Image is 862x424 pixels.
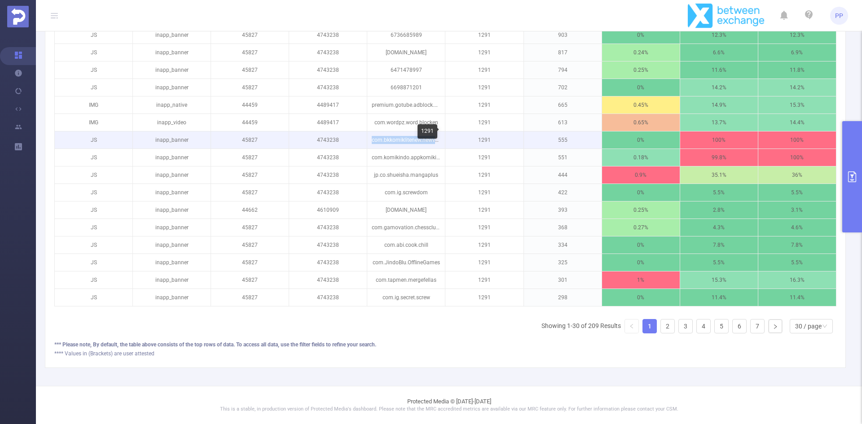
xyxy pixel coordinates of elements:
p: 4743238 [289,236,367,254]
li: 4 [696,319,711,333]
p: com.tapmen.mergefellas [367,271,445,288]
p: 4743238 [289,26,367,44]
p: 5.5% [680,254,758,271]
p: com.JindoBlu.OfflineGames [367,254,445,271]
p: 1291 [445,236,523,254]
p: 1291 [445,271,523,288]
p: 0% [602,236,680,254]
p: 45827 [211,149,289,166]
p: 4743238 [289,166,367,184]
p: 14.2% [680,79,758,96]
p: 325 [524,254,602,271]
p: 100% [758,149,836,166]
a: 6 [733,319,746,333]
p: jp.co.shueisha.mangaplus [367,166,445,184]
p: 45827 [211,79,289,96]
p: This is a stable, in production version of Protected Media's dashboard. Please note that the MRC ... [58,406,840,413]
p: 35.1% [680,166,758,184]
p: 15.3% [680,271,758,288]
a: 5 [715,319,728,333]
p: 1291 [445,114,523,131]
p: 45827 [211,254,289,271]
p: com.ig.screwdom [367,184,445,201]
p: com.abi.cook.chill [367,236,445,254]
p: 12.3% [680,26,758,44]
p: 11.4% [758,289,836,306]
li: 6 [732,319,747,333]
p: 0.24% [602,44,680,61]
p: com.bkkomiklitenew.newversialter [367,131,445,149]
p: inapp_banner [133,236,211,254]
p: 7.8% [758,236,836,254]
p: JS [55,254,132,271]
p: 4610909 [289,201,367,219]
p: 1291 [445,149,523,166]
p: inapp_banner [133,131,211,149]
p: 6698871201 [367,79,445,96]
p: 1291 [445,166,523,184]
p: 5.5% [758,184,836,201]
p: JS [55,79,132,96]
p: 0% [602,79,680,96]
p: 334 [524,236,602,254]
p: JS [55,61,132,79]
p: 36% [758,166,836,184]
p: inapp_banner [133,166,211,184]
p: 6736685989 [367,26,445,44]
p: 1291 [445,26,523,44]
p: 422 [524,184,602,201]
p: 393 [524,201,602,219]
p: 4743238 [289,289,367,306]
li: Showing 1-30 of 209 Results [541,319,621,333]
li: Previous Page [625,319,639,333]
p: 1291 [445,254,523,271]
p: 298 [524,289,602,306]
p: 1% [602,271,680,288]
div: 1291 [418,124,437,139]
p: 4.3% [680,219,758,236]
p: 4743238 [289,271,367,288]
li: 7 [750,319,765,333]
footer: Protected Media © [DATE]-[DATE] [36,386,862,424]
p: 0% [602,26,680,44]
p: 14.2% [758,79,836,96]
a: 1 [643,319,656,333]
p: 4489417 [289,96,367,114]
p: premium.gotube.adblock.utube [367,96,445,114]
p: 1291 [445,44,523,61]
p: 5.5% [680,184,758,201]
p: 14.4% [758,114,836,131]
i: icon: right [773,324,778,329]
li: 3 [678,319,693,333]
li: 2 [660,319,675,333]
p: 0.25% [602,201,680,219]
p: 0.9% [602,166,680,184]
p: inapp_banner [133,26,211,44]
a: 4 [697,319,710,333]
p: JS [55,271,132,288]
p: JS [55,219,132,236]
p: IMG [55,114,132,131]
p: 45827 [211,44,289,61]
p: 45827 [211,219,289,236]
p: inapp_banner [133,289,211,306]
a: 2 [661,319,674,333]
li: 1 [642,319,657,333]
p: 555 [524,131,602,149]
p: 16.3% [758,271,836,288]
p: com.komikindo.appkomikindoversialter [367,149,445,166]
p: 45827 [211,271,289,288]
p: 4743238 [289,219,367,236]
p: inapp_banner [133,201,211,219]
p: 45827 [211,289,289,306]
p: 5.5% [758,254,836,271]
p: 665 [524,96,602,114]
p: 0.27% [602,219,680,236]
p: 14.9% [680,96,758,114]
p: 44459 [211,114,289,131]
p: 6.9% [758,44,836,61]
p: 551 [524,149,602,166]
p: 0.65% [602,114,680,131]
p: 45827 [211,236,289,254]
p: 4743238 [289,184,367,201]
